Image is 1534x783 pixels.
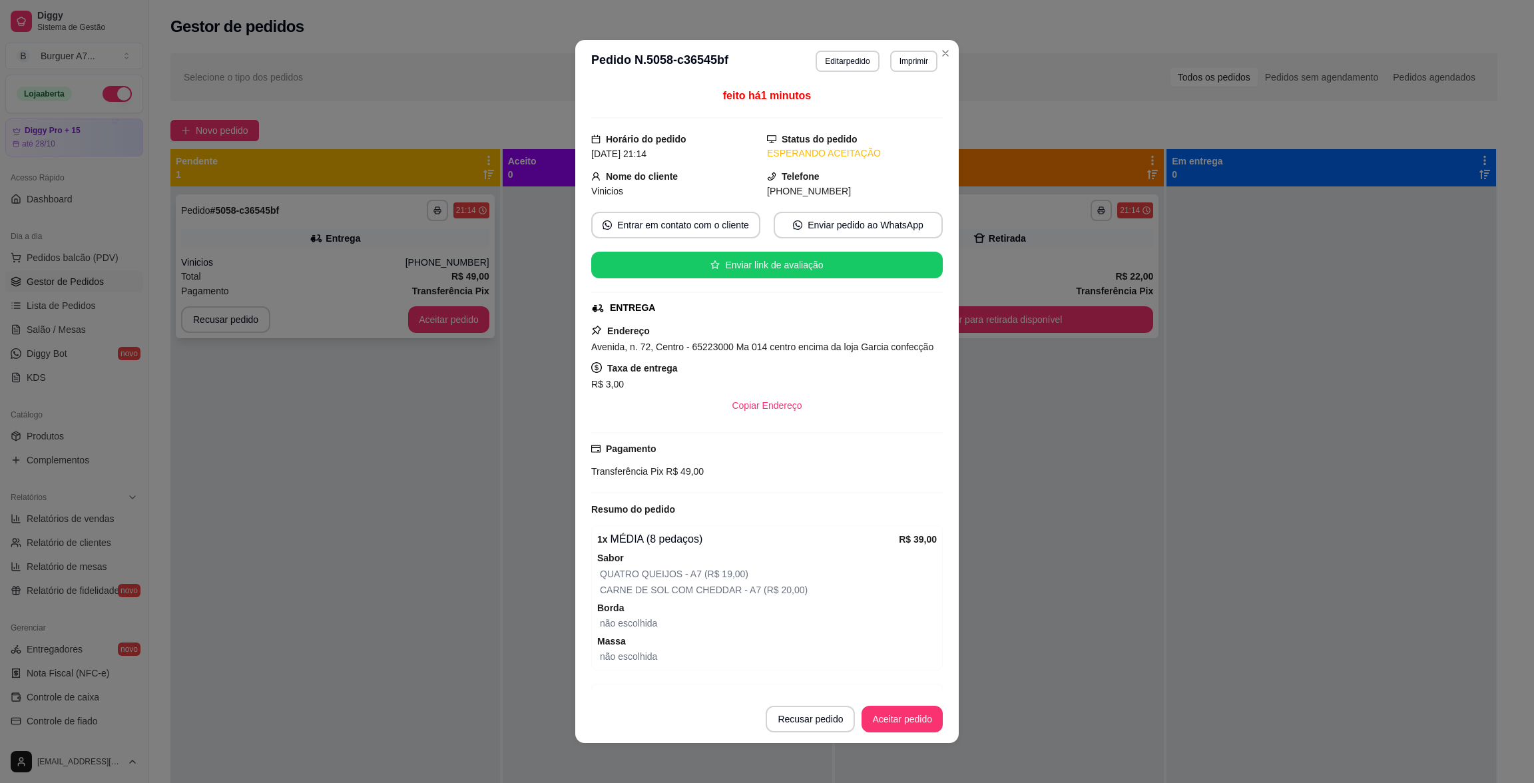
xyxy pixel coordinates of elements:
[607,363,678,374] strong: Taxa de entrega
[591,379,624,390] span: R$ 3,00
[600,651,657,662] span: não escolhida
[935,43,956,64] button: Close
[591,51,728,72] h3: Pedido N. 5058-c36545bf
[600,585,761,595] span: CARNE DE SOL COM CHEDDAR - A7
[600,618,657,629] span: não escolhida
[890,51,937,72] button: Imprimir
[591,362,602,373] span: dollar
[591,148,646,159] span: [DATE] 21:14
[591,325,602,336] span: pushpin
[767,134,776,144] span: desktop
[702,569,748,579] span: (R$ 19,00)
[767,186,851,196] span: [PHONE_NUMBER]
[782,134,858,144] strong: Status do pedido
[793,220,802,230] span: whats-app
[606,443,656,454] strong: Pagamento
[597,531,899,547] div: MÉDIA (8 pedaços)
[591,466,663,477] span: Transferência Pix
[600,569,702,579] span: QUATRO QUEIJOS - A7
[767,146,943,160] div: ESPERANDO ACEITAÇÃO
[591,134,601,144] span: calendar
[767,172,776,181] span: phone
[597,636,626,647] strong: Massa
[591,212,760,238] button: whats-appEntrar em contato com o cliente
[606,134,686,144] strong: Horário do pedido
[603,220,612,230] span: whats-app
[597,553,624,563] strong: Sabor
[591,444,601,453] span: credit-card
[816,51,879,72] button: Editarpedido
[862,706,943,732] button: Aceitar pedido
[607,326,650,336] strong: Endereço
[721,392,812,419] button: Copiar Endereço
[591,172,601,181] span: user
[761,585,808,595] span: (R$ 20,00)
[710,260,720,270] span: star
[591,186,623,196] span: Vinicios
[591,504,675,515] strong: Resumo do pedido
[899,534,937,545] strong: R$ 39,00
[606,171,678,182] strong: Nome do cliente
[723,90,811,101] span: feito há 1 minutos
[774,212,943,238] button: whats-appEnviar pedido ao WhatsApp
[597,534,608,545] strong: 1 x
[766,706,855,732] button: Recusar pedido
[597,603,624,613] strong: Borda
[591,252,943,278] button: starEnviar link de avaliação
[591,342,933,352] span: Avenida, n. 72, Centro - 65223000 Ma 014 centro encima da loja Garcia confecção
[663,466,704,477] span: R$ 49,00
[610,301,655,315] div: ENTREGA
[782,171,820,182] strong: Telefone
